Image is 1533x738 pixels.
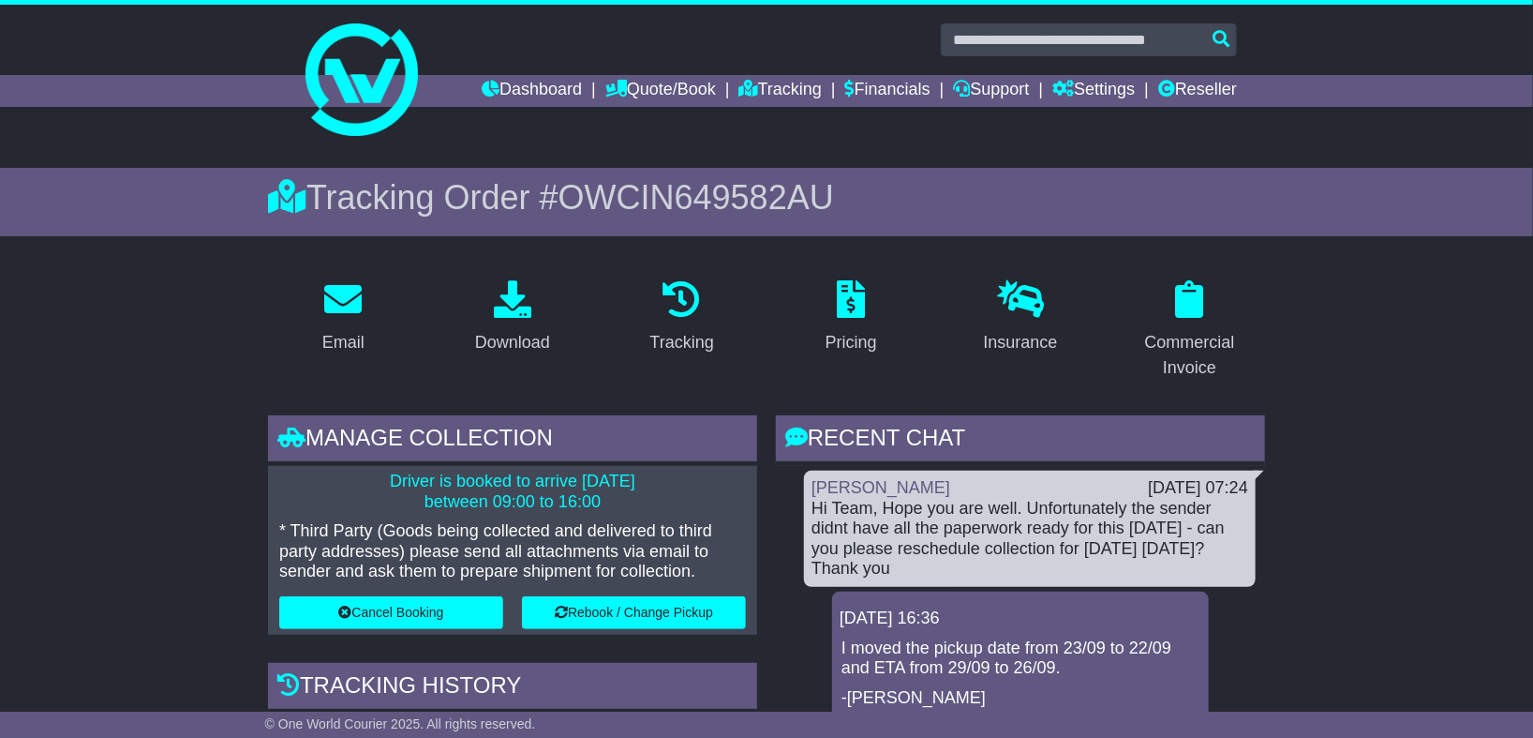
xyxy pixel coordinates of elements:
[268,663,757,714] div: Tracking history
[650,330,714,355] div: Tracking
[638,274,726,362] a: Tracking
[1052,75,1135,107] a: Settings
[322,330,365,355] div: Email
[605,75,716,107] a: Quote/Book
[841,639,1199,679] p: I moved the pickup date from 23/09 to 22/09 and ETA from 29/09 to 26/09.
[739,75,822,107] a: Tracking
[268,415,757,466] div: Manage collection
[841,688,1199,709] p: -[PERSON_NAME]
[1114,274,1265,387] a: Commercial Invoice
[1148,478,1248,499] div: [DATE] 07:24
[475,330,550,355] div: Download
[482,75,582,107] a: Dashboard
[983,330,1057,355] div: Insurance
[1126,330,1253,381] div: Commercial Invoice
[265,716,536,731] span: © One World Courier 2025. All rights reserved.
[971,274,1069,362] a: Insurance
[813,274,889,362] a: Pricing
[268,177,1265,218] div: Tracking Order #
[463,274,562,362] a: Download
[811,478,950,497] a: [PERSON_NAME]
[279,472,746,512] p: Driver is booked to arrive [DATE] between 09:00 to 16:00
[845,75,930,107] a: Financials
[522,596,746,629] button: Rebook / Change Pickup
[279,521,746,582] p: * Third Party (Goods being collected and delivered to third party addresses) please send all atta...
[776,415,1265,466] div: RECENT CHAT
[826,330,877,355] div: Pricing
[811,499,1248,580] div: Hi Team, Hope you are well. Unfortunately the sender didnt have all the paperwork ready for this ...
[1158,75,1237,107] a: Reseller
[953,75,1029,107] a: Support
[310,274,377,362] a: Email
[279,596,503,629] button: Cancel Booking
[840,609,1201,629] div: [DATE] 16:36
[558,178,834,217] span: OWCIN649582AU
